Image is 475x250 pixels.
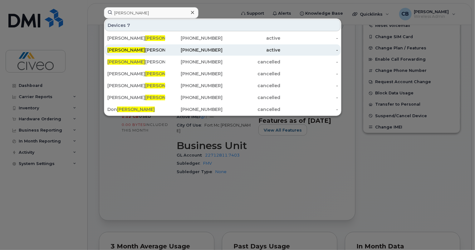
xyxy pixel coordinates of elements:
[165,82,223,89] div: [PHONE_NUMBER]
[165,47,223,53] div: [PHONE_NUMBER]
[145,95,183,100] span: [PERSON_NAME]
[107,47,145,53] span: [PERSON_NAME]
[107,94,165,101] div: [PERSON_NAME]
[223,82,281,89] div: cancelled
[223,35,281,41] div: active
[223,94,281,101] div: cancelled
[145,83,183,88] span: [PERSON_NAME]
[280,106,338,112] div: -
[107,59,165,65] div: [PERSON_NAME]
[280,35,338,41] div: -
[107,106,165,112] div: Don
[145,35,183,41] span: [PERSON_NAME]
[105,80,340,91] a: [PERSON_NAME][PERSON_NAME][PHONE_NUMBER]cancelled-
[165,35,223,41] div: [PHONE_NUMBER]
[104,7,198,18] input: Find something...
[127,22,130,28] span: 7
[117,107,155,112] span: [PERSON_NAME]
[448,223,470,245] iframe: Messenger Launcher
[105,104,340,115] a: Don[PERSON_NAME][PHONE_NUMBER]cancelled-
[105,19,340,31] div: Devices
[105,92,340,103] a: [PERSON_NAME][PERSON_NAME][PHONE_NUMBER]cancelled-
[105,44,340,56] a: [PERSON_NAME][PERSON_NAME][PHONE_NUMBER]active-
[165,106,223,112] div: [PHONE_NUMBER]
[165,59,223,65] div: [PHONE_NUMBER]
[107,35,165,41] div: [PERSON_NAME]
[107,82,165,89] div: [PERSON_NAME]
[165,71,223,77] div: [PHONE_NUMBER]
[280,47,338,53] div: -
[107,59,145,65] span: [PERSON_NAME]
[280,71,338,77] div: -
[280,94,338,101] div: -
[280,82,338,89] div: -
[280,59,338,65] div: -
[223,71,281,77] div: cancelled
[165,94,223,101] div: [PHONE_NUMBER]
[105,56,340,67] a: [PERSON_NAME][PERSON_NAME][PHONE_NUMBER]cancelled-
[223,106,281,112] div: cancelled
[223,59,281,65] div: cancelled
[105,68,340,79] a: [PERSON_NAME][PERSON_NAME][PHONE_NUMBER]cancelled-
[107,71,165,77] div: [PERSON_NAME]
[145,71,183,77] span: [PERSON_NAME]
[105,32,340,44] a: [PERSON_NAME][PERSON_NAME][PHONE_NUMBER]active-
[107,47,165,53] div: [PERSON_NAME]
[223,47,281,53] div: active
